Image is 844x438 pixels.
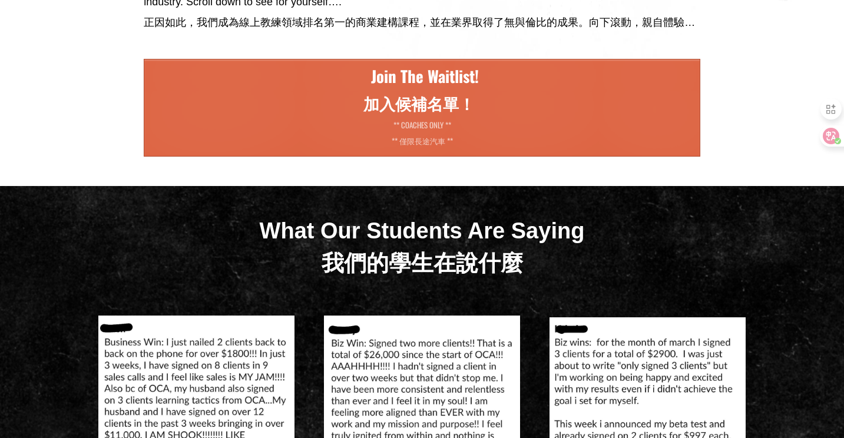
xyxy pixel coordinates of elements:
[144,59,700,157] a: Join The Waitlist!加入候補名單！ ** COACHES ONLY **** 僅限長途汽車 **
[363,91,475,115] font: 加入候補名單！
[322,251,523,276] font: 我們的學生在說什麼
[363,64,481,115] span: Join The Waitlist!
[260,218,585,276] b: What Our Students Are Saying
[144,16,695,28] font: 正因如此，我們成為線上教練領域排名第一的商業建構課程，並在業界取得了無與倫比的成果。向下滾動，親自體驗…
